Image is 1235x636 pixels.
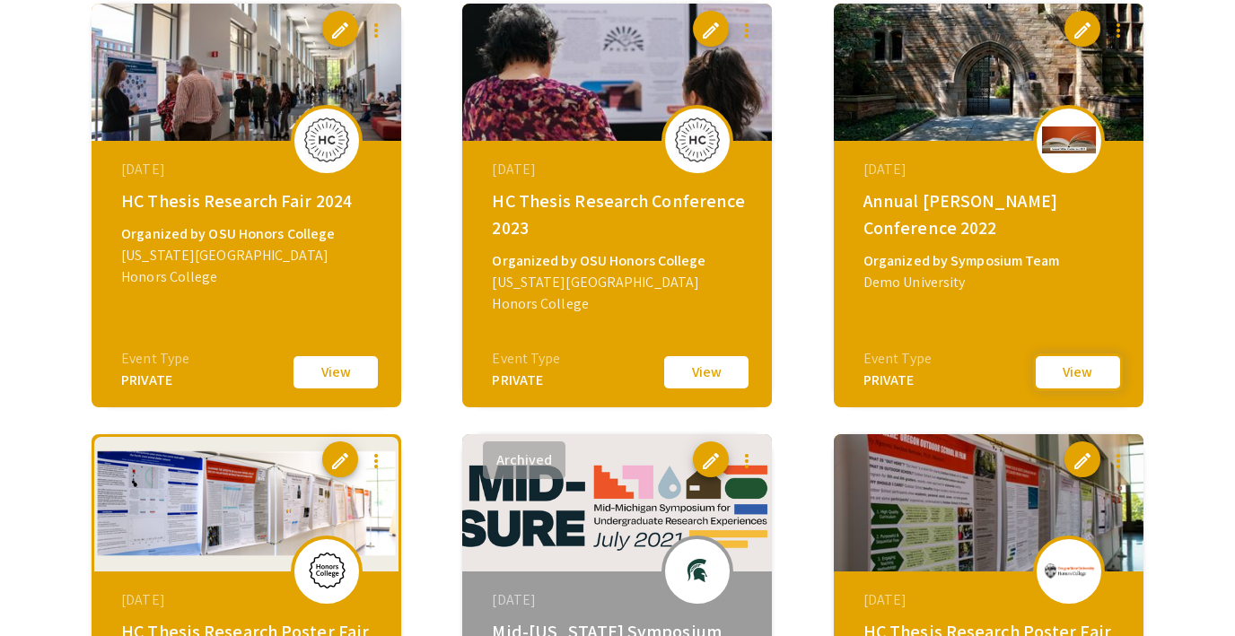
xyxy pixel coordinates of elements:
[492,272,747,315] div: [US_STATE][GEOGRAPHIC_DATA] Honors College
[1072,20,1093,41] span: edit
[121,187,376,214] div: HC Thesis Research Fair 2024
[121,223,376,245] div: Organized by OSU Honors College
[1042,126,1096,153] img: annual-miller-conference-2022_eventLogo_14fd2d_.jpg
[329,450,351,472] span: edit
[92,434,401,571] img: hc-thesis-fair-2022_eventCoverPhoto_bb5abb__thumb.png
[736,20,758,41] mat-icon: more_vert
[1064,11,1100,47] button: edit
[300,548,354,593] img: hc-thesis-fair-2022_eventLogo_d7fd97_.png
[462,4,772,141] img: hc-thesis-research-conference-2023_eventCoverPhoto_bbabb8__thumb.jpg
[863,250,1118,272] div: Organized by Symposium Team
[300,118,354,162] img: hc-thesis-research-fair-2024_eventLogo_c6927e_.jpg
[329,20,351,41] span: edit
[322,441,358,477] button: edit
[1108,20,1129,41] mat-icon: more_vert
[736,450,758,472] mat-icon: more_vert
[834,434,1143,571] img: hc-thesis-research-poster-fair-2021_eventCoverPhoto_c5748a__thumb.jpg
[863,272,1118,293] div: Demo University
[492,348,560,370] div: Event Type
[121,370,189,391] div: PRIVATE
[121,159,376,180] div: [DATE]
[1042,562,1096,579] img: hc-thesis-research-poster-fair-2021_eventLogo_61367d_.png
[492,187,747,241] div: HC Thesis Research Conference 2023
[863,187,1118,241] div: Annual [PERSON_NAME] Conference 2022
[670,118,724,162] img: hc-thesis-research-conference-2023_eventLogo_a967bc_.jpg
[700,450,722,472] span: edit
[492,250,747,272] div: Organized by OSU Honors College
[13,555,76,623] iframe: Chat
[863,370,932,391] div: PRIVATE
[121,245,376,288] div: [US_STATE][GEOGRAPHIC_DATA] Honors College
[492,589,747,611] div: [DATE]
[1072,450,1093,472] span: edit
[700,20,722,41] span: edit
[670,548,724,593] img: midsure2021_eventLogo_5e385d_.png
[834,4,1143,141] img: annual-miller-conference-2022_eventCoverPhoto_f84949__thumb.jpg
[863,589,1118,611] div: [DATE]
[462,434,772,571] img: midsure2021_eventCoverPhoto_cd7eeb__thumb.png
[693,441,729,477] button: edit
[365,20,387,41] mat-icon: more_vert
[322,11,358,47] button: edit
[291,353,381,391] button: View
[92,4,401,141] img: hc-thesis-research-fair-2024_eventCoverPhoto_8521ba__thumb.jpg
[1064,441,1100,477] button: edit
[1108,450,1129,472] mat-icon: more_vert
[365,450,387,472] mat-icon: more_vert
[492,159,747,180] div: [DATE]
[121,589,376,611] div: [DATE]
[863,348,932,370] div: Event Type
[863,159,1118,180] div: [DATE]
[1033,353,1123,391] button: View
[483,441,565,479] button: Archived
[661,353,751,391] button: View
[693,11,729,47] button: edit
[121,348,189,370] div: Event Type
[492,370,560,391] div: PRIVATE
